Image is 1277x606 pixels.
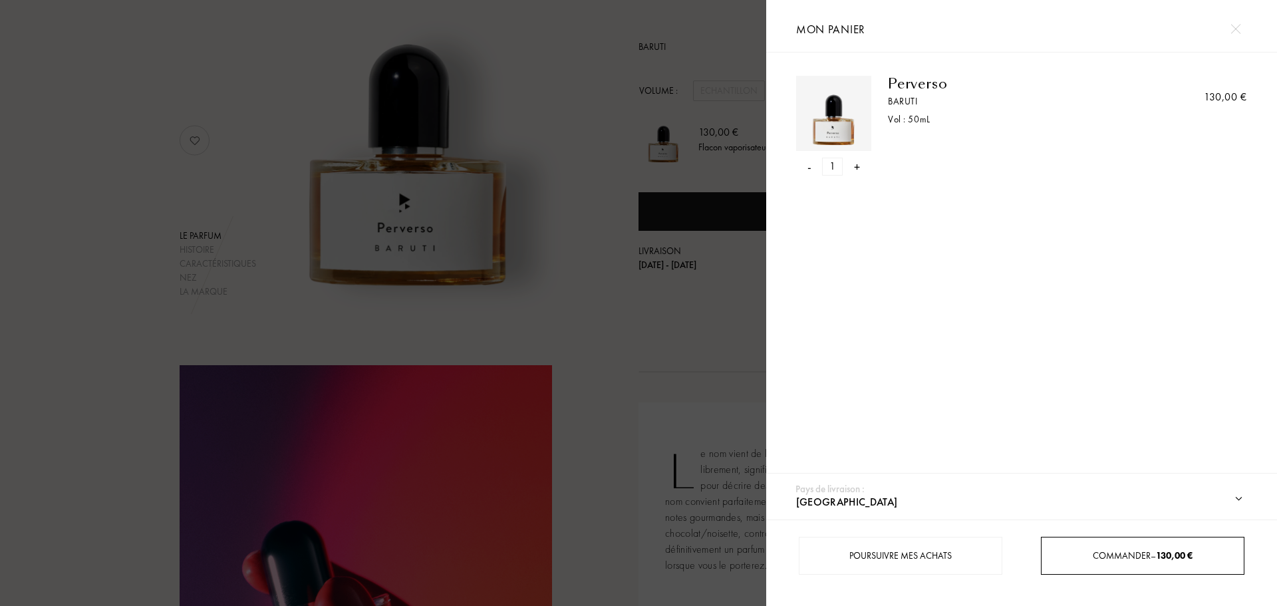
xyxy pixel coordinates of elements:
[799,537,1002,575] div: Poursuivre mes achats
[796,22,865,37] span: Mon panier
[795,482,865,497] div: Pays de livraison :
[888,76,1135,92] a: Perverso
[1156,549,1193,561] span: 130,00 €
[823,158,843,176] div: 1
[1204,89,1247,105] div: 130,00 €
[888,94,1135,108] a: Baruti
[807,158,811,176] div: -
[888,112,1135,126] div: Vol : 50 mL
[1230,24,1240,34] img: cross.svg
[854,158,860,176] div: +
[1093,549,1193,561] span: Commander –
[799,79,868,148] img: IP7PQ2O9S8.png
